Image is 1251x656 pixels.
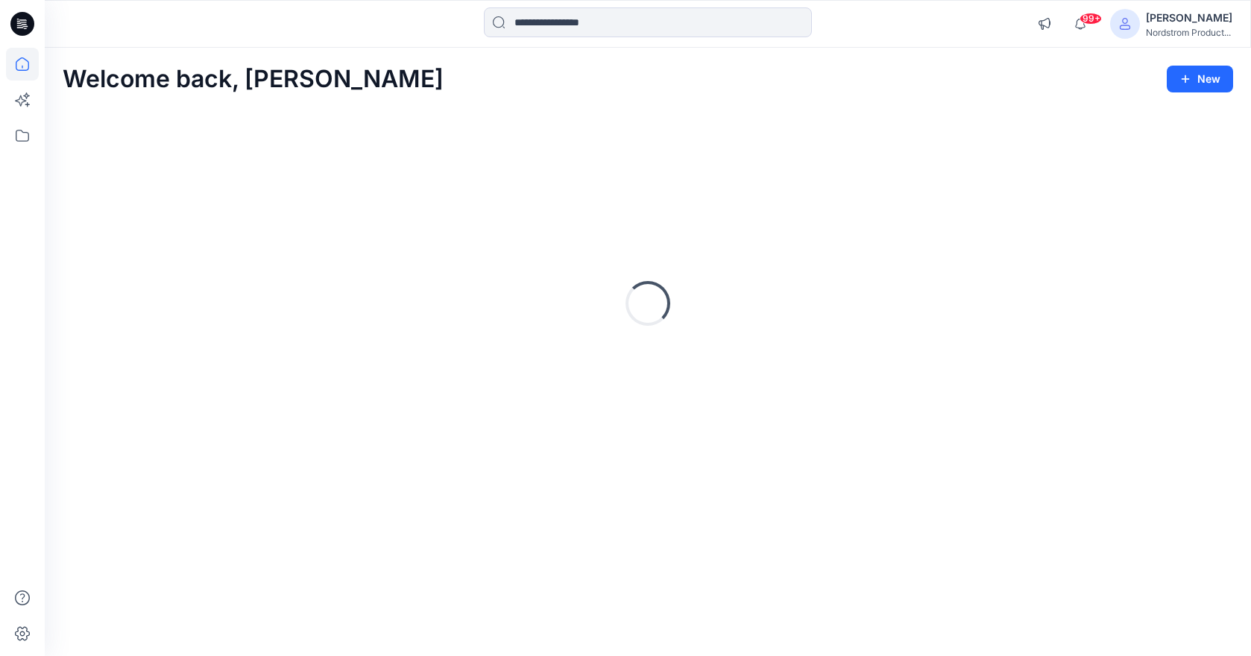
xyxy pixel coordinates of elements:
button: New [1167,66,1233,92]
h2: Welcome back, [PERSON_NAME] [63,66,444,93]
div: [PERSON_NAME] [1146,9,1232,27]
div: Nordstrom Product... [1146,27,1232,38]
span: 99+ [1080,13,1102,25]
svg: avatar [1119,18,1131,30]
